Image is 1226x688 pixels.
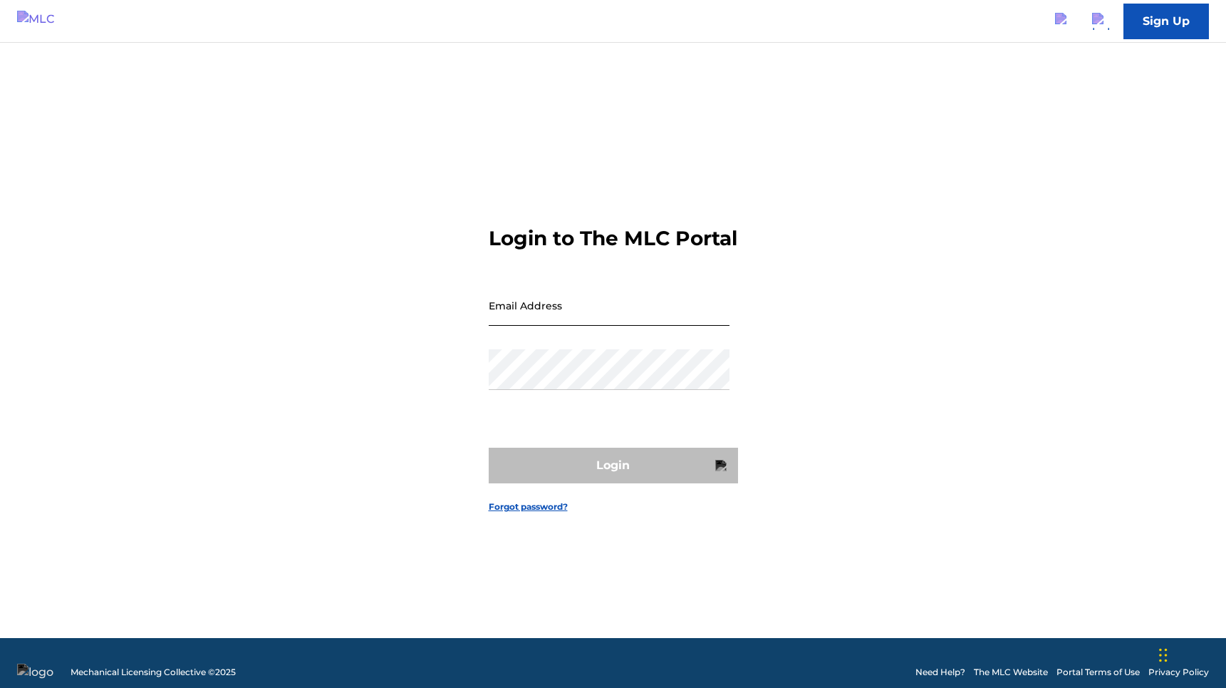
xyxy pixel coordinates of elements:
[1056,666,1140,679] a: Portal Terms of Use
[1159,634,1168,677] div: Drag
[1086,7,1115,36] div: Help
[1155,620,1226,688] iframe: Chat Widget
[1055,13,1072,30] img: search
[17,664,53,681] img: logo
[1092,13,1109,30] img: help
[1148,666,1209,679] a: Privacy Policy
[71,666,236,679] span: Mechanical Licensing Collective © 2025
[1123,4,1209,39] a: Sign Up
[489,226,737,251] h3: Login to The MLC Portal
[974,666,1048,679] a: The MLC Website
[17,11,72,31] img: MLC Logo
[489,500,568,513] a: Forgot password?
[1049,7,1078,36] a: Public Search
[915,666,965,679] a: Need Help?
